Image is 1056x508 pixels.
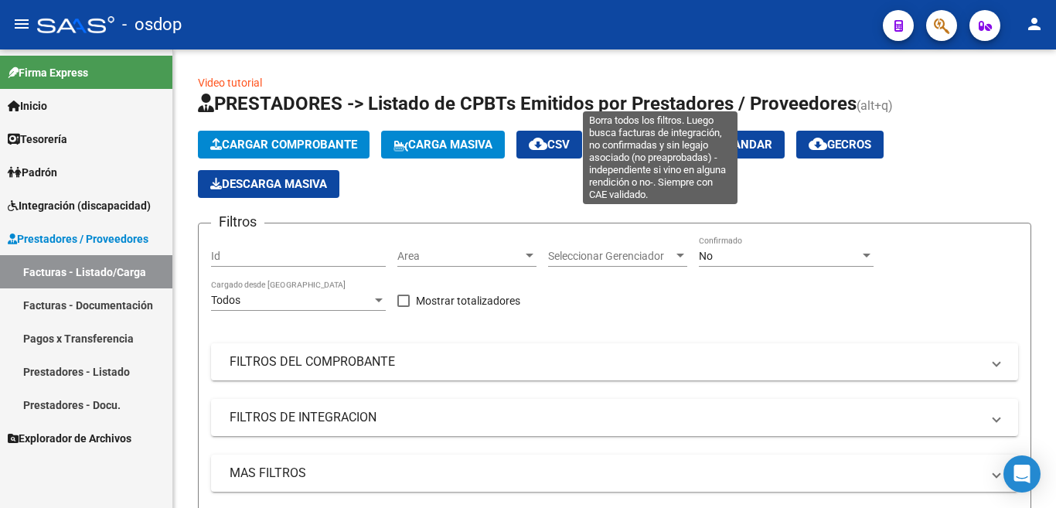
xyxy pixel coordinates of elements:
span: Carga Masiva [393,138,492,152]
div: Open Intercom Messenger [1003,455,1041,493]
mat-icon: person [1025,15,1044,33]
button: Descarga Masiva [198,170,339,198]
mat-expansion-panel-header: FILTROS DEL COMPROBANTE [211,343,1018,380]
button: Estandar [683,131,785,159]
span: Explorador de Archivos [8,430,131,447]
mat-expansion-panel-header: MAS FILTROS [211,455,1018,492]
span: PRESTADORES -> Listado de CPBTs Emitidos por Prestadores / Proveedores [198,93,857,114]
mat-icon: cloud_download [809,135,827,153]
span: Seleccionar Gerenciador [548,250,673,263]
span: Mostrar totalizadores [416,292,520,310]
span: No [699,250,713,262]
span: Padrón [8,164,57,181]
span: CSV [529,138,570,152]
mat-icon: cloud_download [695,135,714,153]
span: Tesorería [8,131,67,148]
span: Descarga Masiva [210,177,327,191]
button: CSV [516,131,582,159]
mat-panel-title: FILTROS DEL COMPROBANTE [230,353,981,370]
a: Video tutorial [198,77,262,89]
span: Prestadores / Proveedores [8,230,148,247]
mat-icon: cloud_download [529,135,547,153]
span: - osdop [122,8,182,42]
button: Carga Masiva [381,131,505,159]
button: EXCEL [594,131,671,159]
button: Cargar Comprobante [198,131,370,159]
span: (alt+q) [857,98,893,113]
h3: Filtros [211,211,264,233]
app-download-masive: Descarga masiva de comprobantes (adjuntos) [198,170,339,198]
span: Firma Express [8,64,88,81]
span: Inicio [8,97,47,114]
mat-panel-title: MAS FILTROS [230,465,981,482]
span: Estandar [695,138,772,152]
button: Gecros [796,131,884,159]
span: Area [397,250,523,263]
span: Integración (discapacidad) [8,197,151,214]
span: Cargar Comprobante [210,138,357,152]
mat-icon: cloud_download [606,135,625,153]
mat-panel-title: FILTROS DE INTEGRACION [230,409,981,426]
mat-icon: menu [12,15,31,33]
span: EXCEL [606,138,659,152]
span: Gecros [809,138,871,152]
mat-expansion-panel-header: FILTROS DE INTEGRACION [211,399,1018,436]
span: Todos [211,294,240,306]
